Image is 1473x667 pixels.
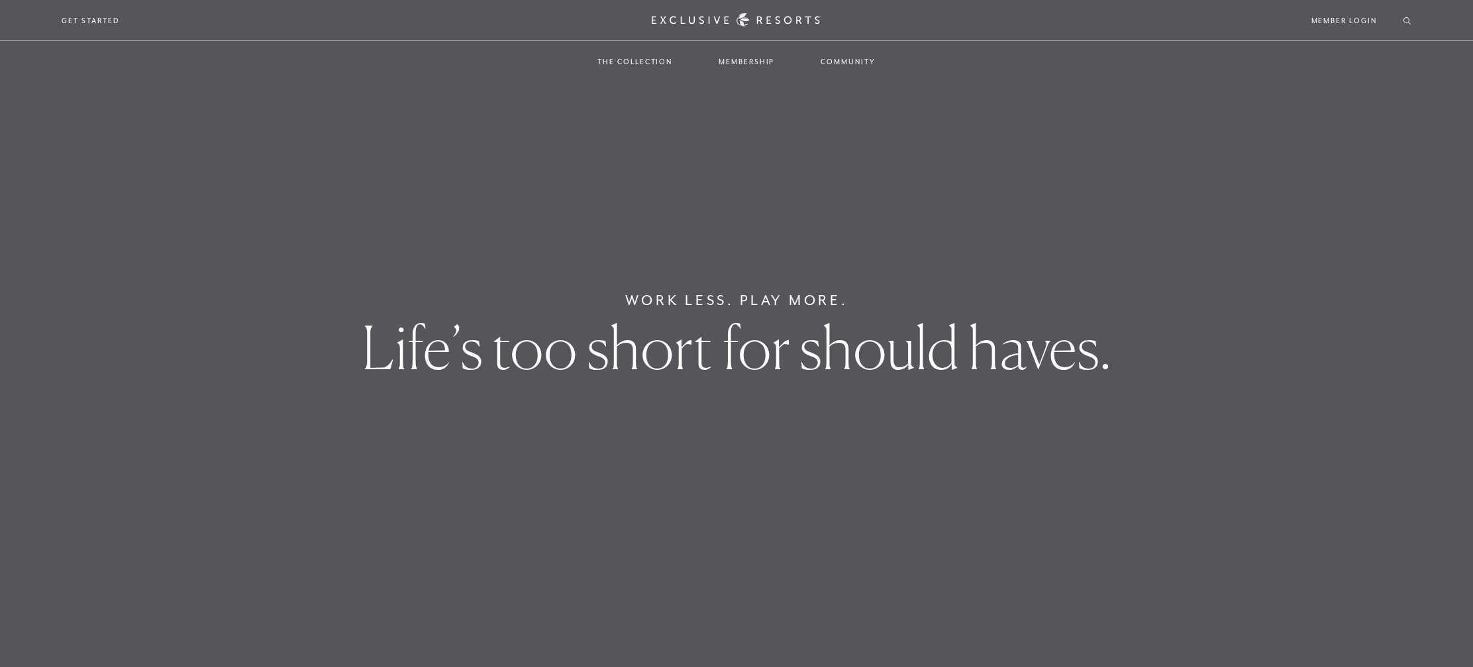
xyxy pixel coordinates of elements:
[584,42,686,81] a: The Collection
[362,318,1111,377] h1: Life’s too short for should haves.
[1311,15,1377,26] a: Member Login
[807,42,888,81] a: Community
[62,15,119,26] a: Get Started
[625,290,848,311] h6: Work Less. Play More.
[705,42,787,81] a: Membership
